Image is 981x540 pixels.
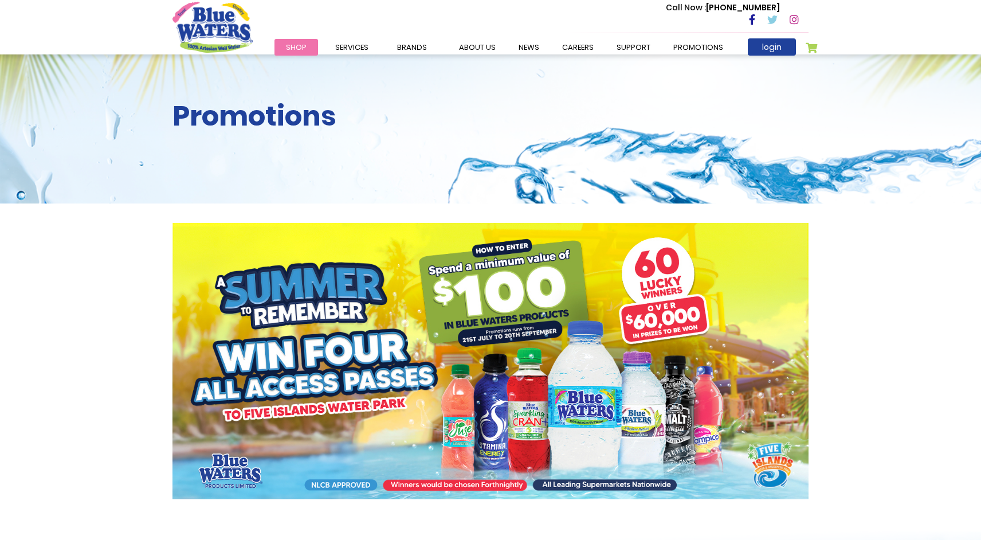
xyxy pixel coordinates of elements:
a: Promotions [662,39,735,56]
span: Shop [286,42,307,53]
span: Services [335,42,368,53]
a: support [605,39,662,56]
h2: Promotions [172,100,809,133]
a: about us [448,39,507,56]
a: login [748,38,796,56]
span: Call Now : [666,2,706,13]
p: [PHONE_NUMBER] [666,2,780,14]
a: careers [551,39,605,56]
a: store logo [172,2,253,52]
span: Brands [397,42,427,53]
a: News [507,39,551,56]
